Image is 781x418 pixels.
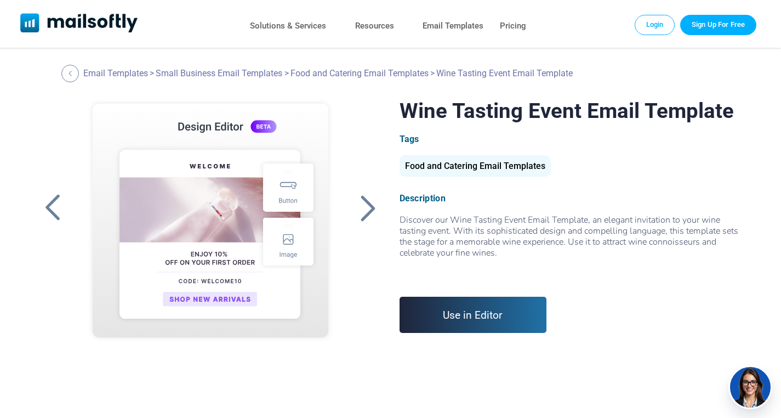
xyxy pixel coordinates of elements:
div: Food and Catering Email Templates [400,155,551,177]
a: Back [61,65,82,82]
a: Solutions & Services [250,18,326,34]
div: Description [400,193,742,204]
a: Food and Catering Email Templates [290,68,429,78]
a: Small Business Email Templates [156,68,282,78]
a: Food and Catering Email Templates [400,165,551,170]
a: Pricing [500,18,526,34]
a: Trial [680,15,756,35]
a: Mailsoftly [20,13,138,35]
a: Login [635,15,675,35]
span: Discover our Wine Tasting Event Email Template, an elegant invitation to your wine tasting event.... [400,214,742,269]
h1: Wine Tasting Event Email Template [400,98,742,123]
a: Back [39,194,66,222]
a: Use in Editor [400,297,547,333]
a: Wine Tasting Event Email Template [73,98,347,372]
a: Back [354,194,381,222]
div: Tags [400,134,742,144]
a: Email Templates [83,68,148,78]
a: Email Templates [423,18,483,34]
a: Resources [355,18,394,34]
